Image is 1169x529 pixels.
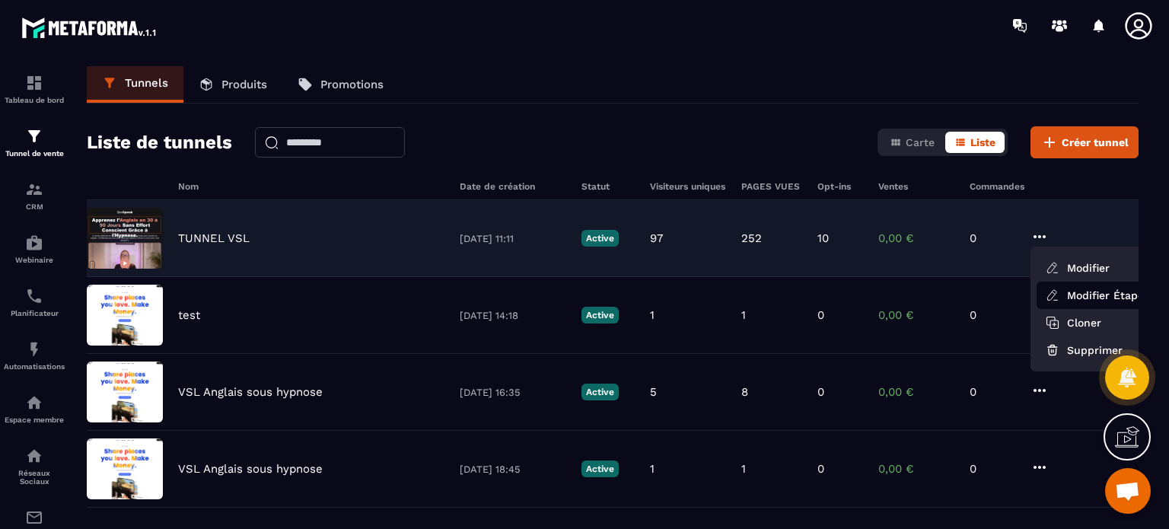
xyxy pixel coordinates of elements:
img: formation [25,127,43,145]
p: Webinaire [4,256,65,264]
p: Réseaux Sociaux [4,469,65,486]
a: formationformationTunnel de vente [4,116,65,169]
img: image [87,438,163,499]
p: Automatisations [4,362,65,371]
h6: Nom [178,181,444,192]
img: automations [25,340,43,359]
p: 1 [741,308,746,322]
h6: Statut [581,181,635,192]
button: Cloner [1037,309,1110,336]
a: schedulerschedulerPlanificateur [4,276,65,329]
a: formationformationCRM [4,169,65,222]
button: Créer tunnel [1030,126,1139,158]
p: 5 [650,385,657,399]
a: Produits [183,66,282,103]
a: automationsautomationsAutomatisations [4,329,65,382]
p: Tunnel de vente [4,149,65,158]
p: TUNNEL VSL [178,231,250,245]
button: Liste [945,132,1005,153]
p: Produits [221,78,267,91]
img: scheduler [25,287,43,305]
p: test [178,308,200,322]
p: VSL Anglais sous hypnose [178,462,323,476]
h6: Ventes [878,181,954,192]
h6: Visiteurs uniques [650,181,726,192]
p: Active [581,460,619,477]
p: Active [581,230,619,247]
img: social-network [25,447,43,465]
p: Espace membre [4,416,65,424]
p: [DATE] 14:18 [460,310,566,321]
p: Tableau de bord [4,96,65,104]
a: formationformationTableau de bord [4,62,65,116]
a: Promotions [282,66,399,103]
img: image [87,362,163,422]
h6: Commandes [970,181,1024,192]
span: Carte [906,136,935,148]
h6: Date de création [460,181,566,192]
p: Tunnels [125,76,168,90]
p: 1 [650,308,655,322]
p: Planificateur [4,309,65,317]
p: 8 [741,385,748,399]
p: 0 [970,231,1015,245]
img: logo [21,14,158,41]
p: 0 [970,385,1015,399]
p: 0,00 € [878,385,954,399]
img: automations [25,234,43,252]
p: Active [581,384,619,400]
p: 0 [817,462,824,476]
p: VSL Anglais sous hypnose [178,385,323,399]
p: 0,00 € [878,462,954,476]
p: [DATE] 18:45 [460,464,566,475]
p: 0 [970,462,1015,476]
img: image [87,208,163,269]
p: 10 [817,231,829,245]
img: image [87,285,163,346]
p: [DATE] 11:11 [460,233,566,244]
img: email [25,508,43,527]
img: formation [25,74,43,92]
h6: PAGES VUES [741,181,802,192]
p: 0 [970,308,1015,322]
span: Liste [970,136,995,148]
p: Promotions [320,78,384,91]
h6: Opt-ins [817,181,863,192]
p: 252 [741,231,762,245]
span: Créer tunnel [1062,135,1129,150]
p: [DATE] 16:35 [460,387,566,398]
a: social-networksocial-networkRéseaux Sociaux [4,435,65,497]
p: 0 [817,385,824,399]
button: Carte [881,132,944,153]
img: formation [25,180,43,199]
p: 1 [741,462,746,476]
p: 97 [650,231,663,245]
a: Tunnels [87,66,183,103]
a: automationsautomationsWebinaire [4,222,65,276]
p: 0,00 € [878,308,954,322]
p: 1 [650,462,655,476]
button: Supprimer [1037,336,1158,364]
a: automationsautomationsEspace membre [4,382,65,435]
a: Ouvrir le chat [1105,468,1151,514]
p: 0 [817,308,824,322]
p: CRM [4,202,65,211]
img: automations [25,394,43,412]
p: Active [581,307,619,323]
button: Modifier [1037,254,1158,282]
p: 0,00 € [878,231,954,245]
h2: Liste de tunnels [87,127,232,158]
a: Modifier Étapes [1037,282,1158,309]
